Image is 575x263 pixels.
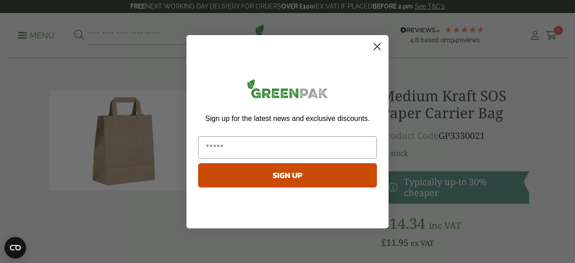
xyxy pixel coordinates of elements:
[205,115,370,122] span: Sign up for the latest news and exclusive discounts.
[369,39,385,54] button: Close dialog
[198,136,377,159] input: Email
[198,76,377,106] img: greenpak_logo
[198,163,377,187] button: SIGN UP
[4,237,26,259] button: Open CMP widget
